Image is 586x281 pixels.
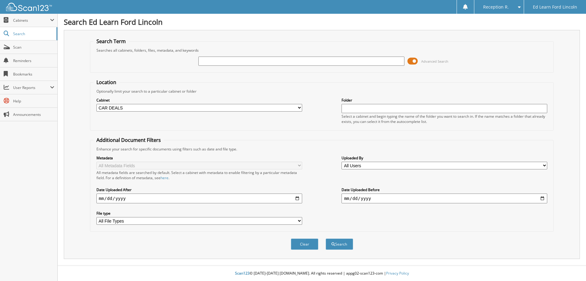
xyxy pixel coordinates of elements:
span: User Reports [13,85,50,90]
a: Privacy Policy [386,271,409,276]
a: here [161,175,168,180]
legend: Search Term [93,38,129,45]
label: Folder [342,98,547,103]
button: Search [326,238,353,250]
legend: Location [93,79,119,86]
h1: Search Ed Learn Ford Lincoln [64,17,580,27]
input: start [96,194,302,203]
span: Help [13,98,54,104]
span: Bookmarks [13,72,54,77]
span: Search [13,31,53,36]
label: Metadata [96,155,302,161]
div: Searches all cabinets, folders, files, metadata, and keywords [93,48,551,53]
iframe: Chat Widget [555,252,586,281]
label: Date Uploaded After [96,187,302,192]
span: Announcements [13,112,54,117]
img: scan123-logo-white.svg [6,3,52,11]
span: Cabinets [13,18,50,23]
span: Scan123 [235,271,250,276]
div: © [DATE]-[DATE] [DOMAIN_NAME]. All rights reserved | appg02-scan123-com | [58,266,586,281]
div: Select a cabinet and begin typing the name of the folder you want to search in. If the name match... [342,114,547,124]
label: File type [96,211,302,216]
span: Scan [13,45,54,50]
label: Cabinet [96,98,302,103]
span: Reminders [13,58,54,63]
label: Date Uploaded Before [342,187,547,192]
button: Clear [291,238,318,250]
span: Ed Learn Ford Lincoln [533,5,577,9]
div: Enhance your search for specific documents using filters such as date and file type. [93,146,551,152]
legend: Additional Document Filters [93,137,164,143]
input: end [342,194,547,203]
span: Reception R. [483,5,509,9]
span: Advanced Search [421,59,448,64]
label: Uploaded By [342,155,547,161]
div: Optionally limit your search to a particular cabinet or folder [93,89,551,94]
div: All metadata fields are searched by default. Select a cabinet with metadata to enable filtering b... [96,170,302,180]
